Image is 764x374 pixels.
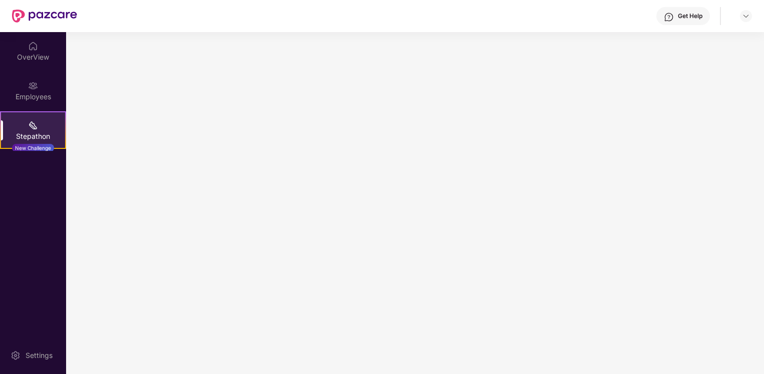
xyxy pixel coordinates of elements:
img: svg+xml;base64,PHN2ZyBpZD0iSGVscC0zMngzMiIgeG1sbnM9Imh0dHA6Ly93d3cudzMub3JnLzIwMDAvc3ZnIiB3aWR0aD... [664,12,674,22]
img: svg+xml;base64,PHN2ZyBpZD0iRW1wbG95ZWVzIiB4bWxucz0iaHR0cDovL3d3dy53My5vcmcvMjAwMC9zdmciIHdpZHRoPS... [28,81,38,91]
img: svg+xml;base64,PHN2ZyBpZD0iU2V0dGluZy0yMHgyMCIgeG1sbnM9Imh0dHA6Ly93d3cudzMub3JnLzIwMDAvc3ZnIiB3aW... [11,350,21,360]
img: New Pazcare Logo [12,10,77,23]
img: svg+xml;base64,PHN2ZyBpZD0iRHJvcGRvd24tMzJ4MzIiIHhtbG5zPSJodHRwOi8vd3d3LnczLm9yZy8yMDAwL3N2ZyIgd2... [742,12,750,20]
div: Get Help [678,12,702,20]
img: svg+xml;base64,PHN2ZyB4bWxucz0iaHR0cDovL3d3dy53My5vcmcvMjAwMC9zdmciIHdpZHRoPSIyMSIgaGVpZ2h0PSIyMC... [28,120,38,130]
img: svg+xml;base64,PHN2ZyBpZD0iSG9tZSIgeG1sbnM9Imh0dHA6Ly93d3cudzMub3JnLzIwMDAvc3ZnIiB3aWR0aD0iMjAiIG... [28,41,38,51]
div: Settings [23,350,56,360]
div: New Challenge [12,144,54,152]
div: Stepathon [1,131,65,141]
